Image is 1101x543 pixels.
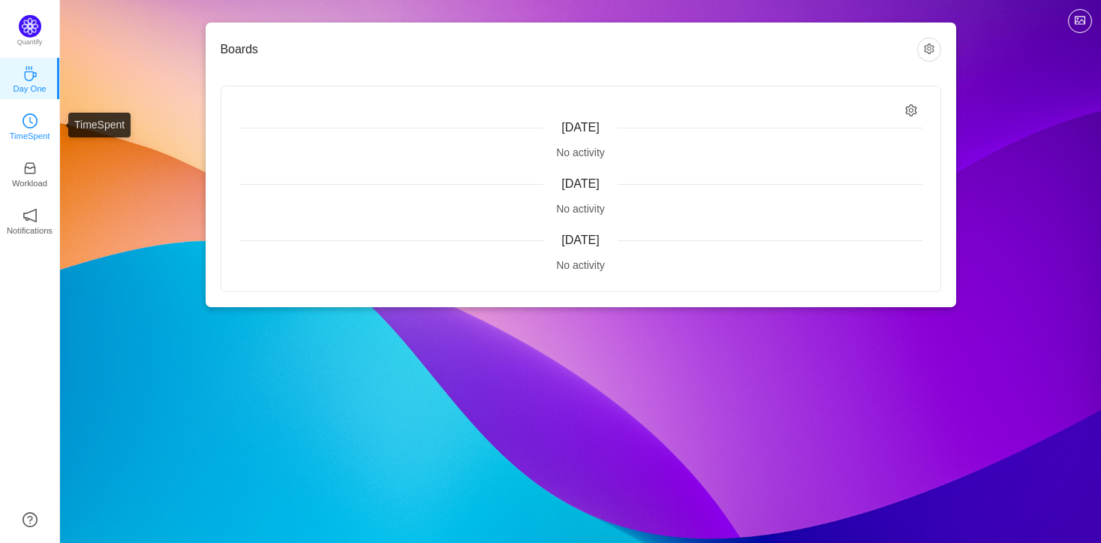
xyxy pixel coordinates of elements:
[1068,9,1092,33] button: icon: picture
[23,71,38,86] a: icon: coffeeDay One
[13,82,46,95] p: Day One
[23,213,38,228] a: icon: notificationNotifications
[23,161,38,176] i: icon: inbox
[23,118,38,133] a: icon: clock-circleTimeSpent
[23,512,38,527] a: icon: question-circle
[17,38,43,48] p: Quantify
[7,224,53,237] p: Notifications
[12,176,47,190] p: Workload
[19,15,41,38] img: Quantify
[239,201,922,217] div: No activity
[23,66,38,81] i: icon: coffee
[239,258,922,273] div: No activity
[905,104,918,117] i: icon: setting
[221,42,917,57] h3: Boards
[23,113,38,128] i: icon: clock-circle
[239,145,922,161] div: No activity
[561,121,599,134] span: [DATE]
[917,38,941,62] button: icon: setting
[561,177,599,190] span: [DATE]
[23,165,38,180] a: icon: inboxWorkload
[561,234,599,246] span: [DATE]
[23,208,38,223] i: icon: notification
[10,129,50,143] p: TimeSpent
